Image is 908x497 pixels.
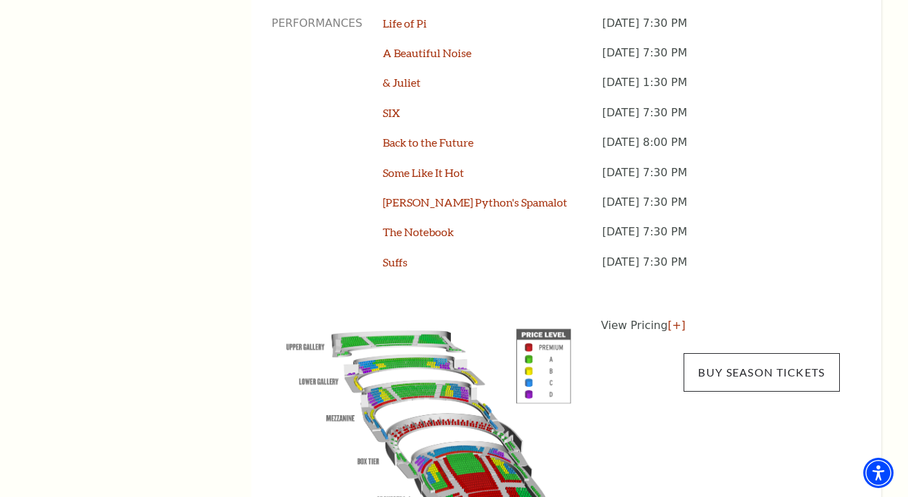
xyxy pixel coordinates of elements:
a: Some Like It Hot [383,166,464,179]
a: & Juliet [383,76,421,89]
p: [DATE] 1:30 PM [602,75,840,105]
a: Buy Season Tickets [684,353,839,392]
a: A Beautiful Noise [383,46,472,59]
p: [DATE] 7:30 PM [602,195,840,224]
p: [DATE] 7:30 PM [602,105,840,135]
p: View Pricing [601,317,840,334]
p: [DATE] 7:30 PM [602,16,840,45]
a: The Notebook [383,225,454,238]
p: [DATE] 7:30 PM [602,255,840,284]
a: Suffs [383,255,408,268]
div: Accessibility Menu [863,458,894,488]
p: [DATE] 8:00 PM [602,135,840,165]
a: SIX [383,106,400,119]
a: [+] [668,319,686,332]
a: [PERSON_NAME] Python's Spamalot [383,195,567,209]
p: [DATE] 7:30 PM [602,224,840,254]
p: Performances [272,16,363,285]
p: [DATE] 7:30 PM [602,165,840,195]
p: [DATE] 7:30 PM [602,45,840,75]
a: Back to the Future [383,136,474,149]
a: Life of Pi [383,17,427,30]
